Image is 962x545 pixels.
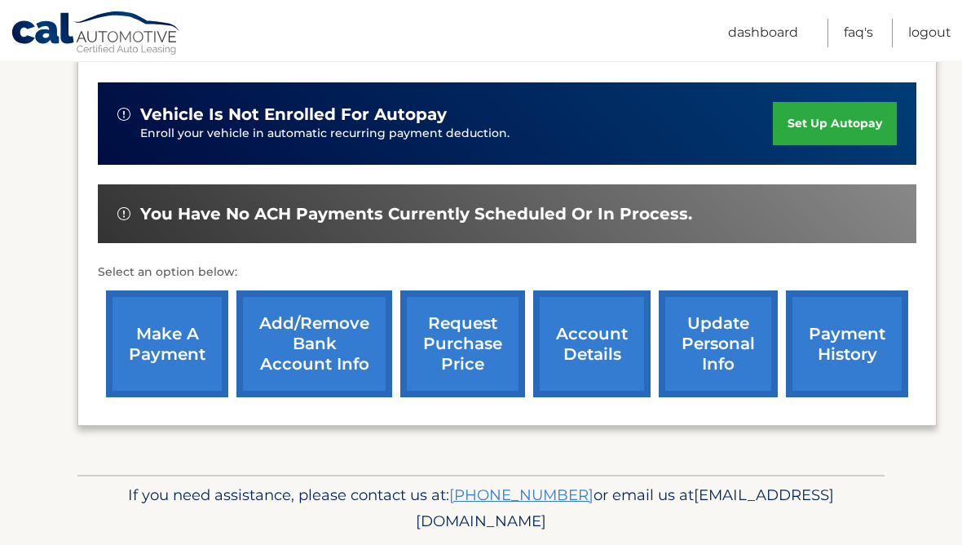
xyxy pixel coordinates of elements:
[140,204,692,224] span: You have no ACH payments currently scheduled or in process.
[786,290,908,397] a: payment history
[908,19,951,47] a: Logout
[449,485,594,504] a: [PHONE_NUMBER]
[533,290,651,397] a: account details
[728,19,798,47] a: Dashboard
[140,125,773,143] p: Enroll your vehicle in automatic recurring payment deduction.
[106,290,228,397] a: make a payment
[117,207,130,220] img: alert-white.svg
[140,104,447,125] span: vehicle is not enrolled for autopay
[98,263,916,282] p: Select an option below:
[88,482,874,534] p: If you need assistance, please contact us at: or email us at
[416,485,834,530] span: [EMAIL_ADDRESS][DOMAIN_NAME]
[400,290,525,397] a: request purchase price
[773,102,897,145] a: set up autopay
[844,19,873,47] a: FAQ's
[11,11,182,58] a: Cal Automotive
[659,290,778,397] a: update personal info
[117,108,130,121] img: alert-white.svg
[236,290,392,397] a: Add/Remove bank account info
